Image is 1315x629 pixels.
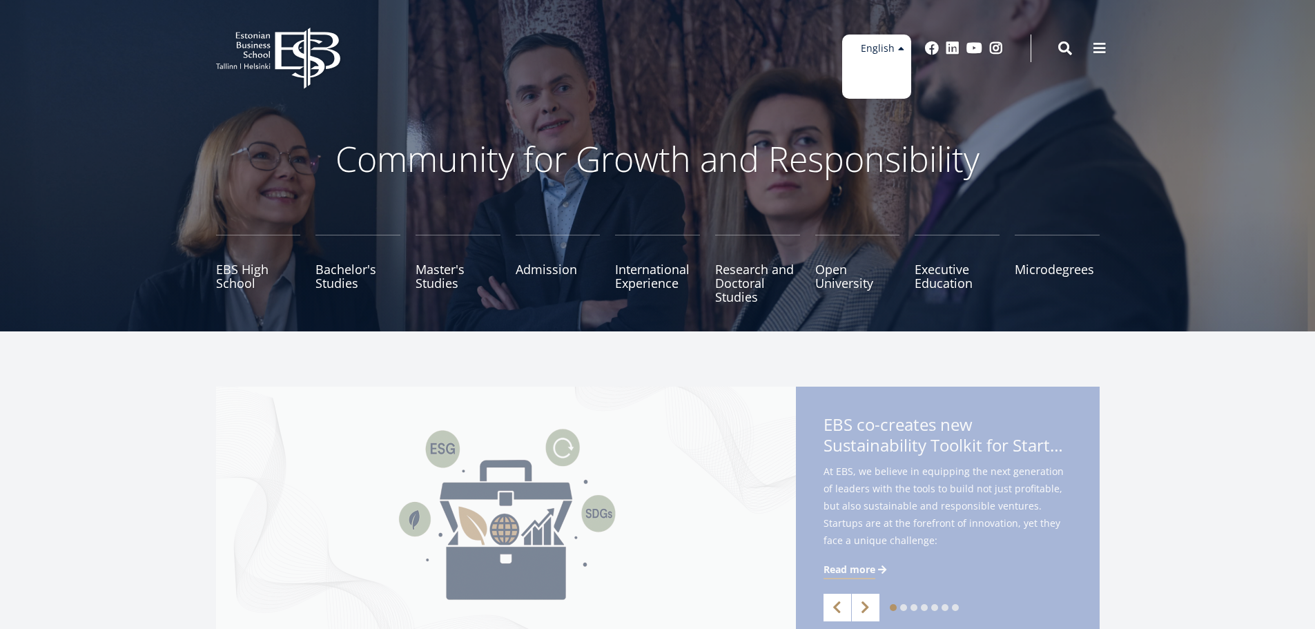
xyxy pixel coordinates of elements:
[915,235,1000,304] a: Executive Education
[416,235,500,304] a: Master's Studies
[315,235,400,304] a: Bachelor's Studies
[942,604,948,611] a: 6
[815,235,900,304] a: Open University
[824,435,1072,456] span: Sustainability Toolkit for Startups
[715,235,800,304] a: Research and Doctoral Studies
[931,604,938,611] a: 5
[842,79,911,99] a: Russian
[824,563,875,577] span: Read more
[516,235,601,304] a: Admission
[925,41,939,55] a: Facebook
[910,604,917,611] a: 3
[966,41,982,55] a: Youtube
[952,604,959,611] a: 7
[824,414,1072,460] span: EBS co-creates new
[900,604,907,611] a: 2
[1015,235,1100,304] a: Microdegrees
[824,463,1072,571] span: At EBS, we believe in equipping the next generation of leaders with the tools to build not just p...
[615,235,700,304] a: International Experience
[292,138,1024,180] p: Community for Growth and Responsibility
[824,594,851,621] a: Previous
[890,604,897,611] a: 1
[842,59,911,79] a: Estonian
[824,563,889,577] a: Read more
[989,41,1003,55] a: Instagram
[852,594,879,621] a: Next
[921,604,928,611] a: 4
[946,41,960,55] a: Linkedin
[216,235,301,304] a: EBS High School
